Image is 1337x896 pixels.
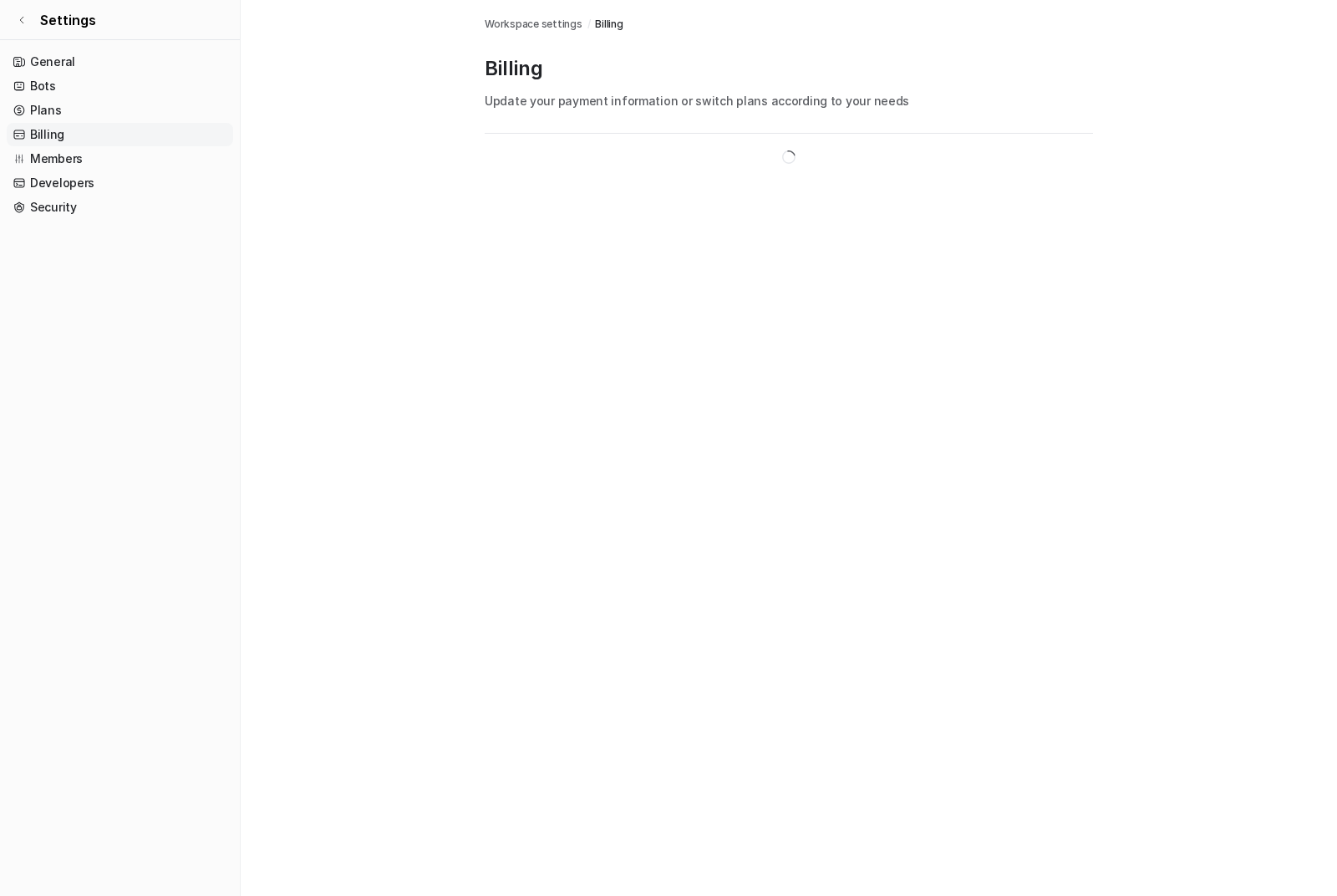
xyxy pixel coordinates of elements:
[7,147,233,171] a: Members
[587,17,591,32] span: /
[595,17,623,32] a: Billing
[485,92,1093,109] p: Update your payment information or switch plans according to your needs
[7,123,233,146] a: Billing
[40,10,96,30] span: Settings
[7,74,233,98] a: Bots
[485,17,582,32] a: Workspace settings
[7,99,233,122] a: Plans
[7,196,233,219] a: Security
[7,171,233,195] a: Developers
[485,55,1093,82] p: Billing
[7,50,233,74] a: General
